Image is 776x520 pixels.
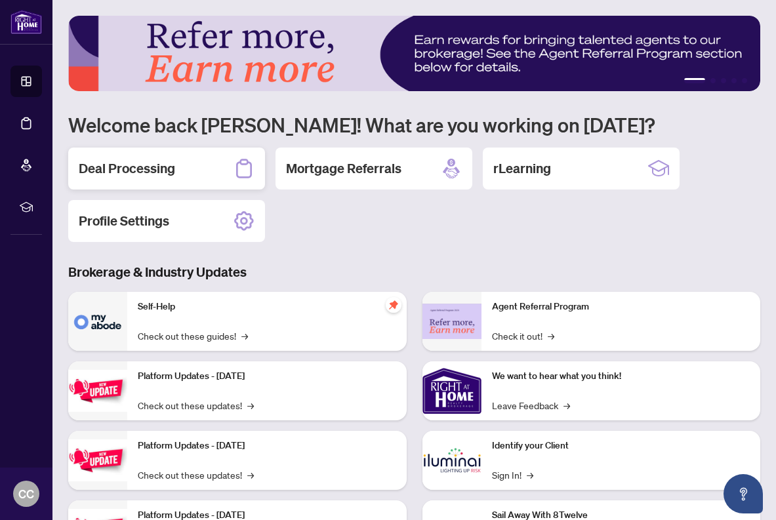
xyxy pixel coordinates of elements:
button: 2 [710,78,716,83]
p: Self-Help [138,300,396,314]
h2: Deal Processing [79,159,175,178]
span: → [247,468,254,482]
img: Slide 0 [68,16,760,91]
button: 1 [684,78,705,83]
h2: rLearning [493,159,551,178]
h1: Welcome back [PERSON_NAME]! What are you working on [DATE]? [68,112,760,137]
img: Self-Help [68,292,127,351]
p: Platform Updates - [DATE] [138,439,396,453]
span: → [548,329,554,343]
img: We want to hear what you think! [422,361,481,420]
span: → [247,398,254,412]
h3: Brokerage & Industry Updates [68,263,760,281]
p: Agent Referral Program [492,300,750,314]
a: Check out these updates!→ [138,398,254,412]
button: 3 [721,78,726,83]
img: Platform Updates - July 8, 2025 [68,439,127,481]
button: 5 [742,78,747,83]
img: logo [10,10,42,34]
p: Identify your Client [492,439,750,453]
span: → [241,329,248,343]
h2: Mortgage Referrals [286,159,401,178]
img: Platform Updates - July 21, 2025 [68,370,127,411]
img: Agent Referral Program [422,304,481,340]
button: 4 [731,78,737,83]
p: Platform Updates - [DATE] [138,369,396,384]
a: Check out these updates!→ [138,468,254,482]
span: → [563,398,570,412]
h2: Profile Settings [79,212,169,230]
button: Open asap [724,474,763,513]
a: Sign In!→ [492,468,533,482]
span: CC [18,485,34,503]
span: → [527,468,533,482]
p: We want to hear what you think! [492,369,750,384]
img: Identify your Client [422,431,481,490]
a: Leave Feedback→ [492,398,570,412]
a: Check it out!→ [492,329,554,343]
a: Check out these guides!→ [138,329,248,343]
span: pushpin [386,297,401,313]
